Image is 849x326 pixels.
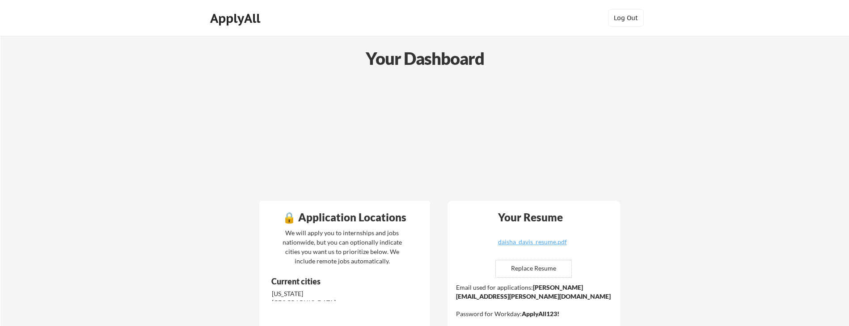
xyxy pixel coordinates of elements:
strong: ApplyAll123! [522,310,559,318]
div: We will apply you to internships and jobs nationwide, but you can optionally indicate cities you ... [281,228,404,266]
div: [US_STATE][GEOGRAPHIC_DATA], [GEOGRAPHIC_DATA] [272,289,366,316]
strong: [PERSON_NAME][EMAIL_ADDRESS][PERSON_NAME][DOMAIN_NAME] [456,284,611,300]
div: ApplyAll [210,11,263,26]
div: Your Resume [486,212,575,223]
a: daisha_davis_resume.pdf [479,239,586,253]
div: Current cities [271,277,395,285]
div: 🔒 Application Locations [262,212,428,223]
div: daisha_davis_resume.pdf [479,239,586,245]
button: Log Out [608,9,644,27]
div: Your Dashboard [1,46,849,71]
